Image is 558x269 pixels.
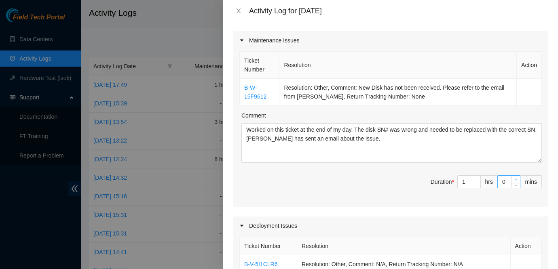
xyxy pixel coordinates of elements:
[239,223,244,228] span: caret-right
[511,183,520,188] span: Decrease Value
[279,79,517,106] td: Resolution: Other, Comment: New Disk has not been received. Please refer to the email from [PERSO...
[244,84,266,100] a: B-W-15F9612
[517,52,542,79] th: Action
[279,52,517,79] th: Resolution
[520,175,542,188] div: mins
[511,176,520,183] span: Increase Value
[233,7,244,15] button: Close
[249,6,548,15] div: Activity Log for [DATE]
[233,31,548,50] div: Maintenance Issues
[244,261,277,267] a: B-V-5I1CLR6
[240,52,279,79] th: Ticket Number
[240,237,297,255] th: Ticket Number
[431,177,454,186] div: Duration
[241,111,266,120] label: Comment
[239,38,244,43] span: caret-right
[514,177,518,182] span: up
[241,123,542,163] textarea: Comment
[481,175,498,188] div: hrs
[297,237,511,255] th: Resolution
[233,216,548,235] div: Deployment Issues
[514,183,518,188] span: down
[235,8,242,14] span: close
[511,237,542,255] th: Action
